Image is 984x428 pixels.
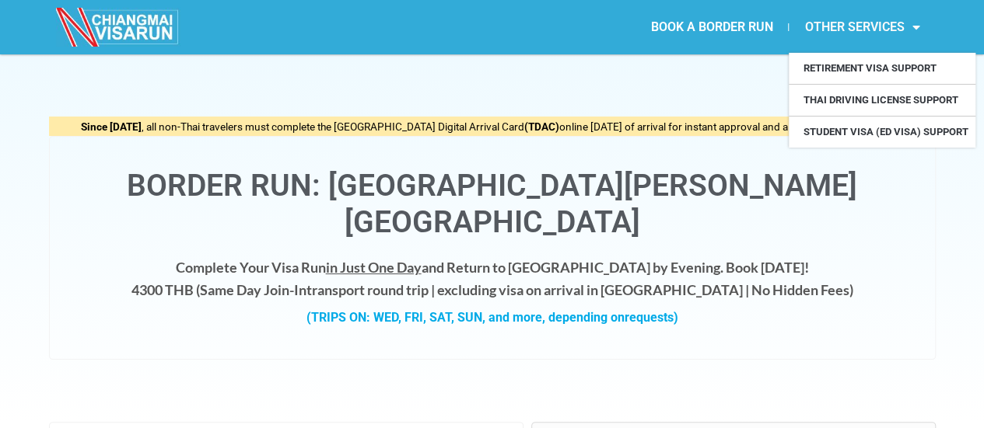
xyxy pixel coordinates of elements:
[789,9,935,45] a: OTHER SERVICES
[81,120,904,133] span: , all non-Thai travelers must complete the [GEOGRAPHIC_DATA] Digital Arrival Card online [DATE] o...
[81,120,142,133] strong: Since [DATE]
[306,310,678,325] strong: (TRIPS ON: WED, FRI, SAT, SUN, and more, depending on
[65,256,919,301] h4: Complete Your Visa Run and Return to [GEOGRAPHIC_DATA] by Evening. Book [DATE]! 4300 THB ( transp...
[789,85,975,116] a: Thai Driving License Support
[635,9,788,45] a: BOOK A BORDER RUN
[524,120,559,133] strong: (TDAC)
[789,117,975,148] a: Student Visa (ED Visa) Support
[492,9,935,45] nav: Menu
[326,259,422,276] span: in Just One Day
[200,281,306,298] strong: Same Day Join-In
[789,53,975,148] ul: OTHER SERVICES
[65,168,919,241] h1: Border Run: [GEOGRAPHIC_DATA][PERSON_NAME][GEOGRAPHIC_DATA]
[789,53,975,84] a: Retirement Visa Support
[625,310,678,325] span: requests)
